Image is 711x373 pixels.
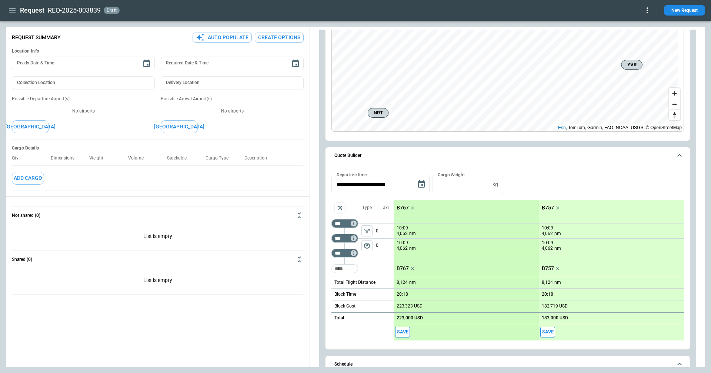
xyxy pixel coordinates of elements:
h6: Schedule [334,362,353,367]
div: Quote Builder [331,175,684,340]
p: Block Cost [334,303,355,309]
div: Too short [331,249,358,258]
span: package_2 [363,242,371,249]
h6: Not shared (0) [12,213,40,218]
p: Stackable [167,155,193,161]
button: New Request [664,5,705,16]
p: Possible Departure Airport(s) [12,96,155,102]
p: 4,062 [397,245,408,252]
span: Save this aircraft quote and copy details to clipboard [395,327,410,337]
h6: Quote Builder [334,153,361,158]
p: nm [554,279,561,286]
div: Not found [331,219,358,228]
button: [GEOGRAPHIC_DATA] [161,120,198,133]
p: 10:09 [397,225,408,231]
button: Not shared (0) [12,206,304,224]
p: kg [493,181,498,188]
div: Not shared (0) [12,224,304,250]
button: Shared (0) [12,251,304,268]
h6: Shared (0) [12,257,32,262]
button: Save [395,327,410,337]
button: [GEOGRAPHIC_DATA] [12,120,49,133]
div: Too short [331,264,358,273]
p: No airports [161,108,304,114]
h6: Total [334,316,344,320]
button: Add Cargo [12,172,44,185]
p: Description [244,155,273,161]
h1: Request [20,6,44,15]
p: Taxi [381,205,389,211]
p: 183,000 USD [542,315,568,321]
p: 223,323 USD [397,303,423,309]
p: 10:09 [542,240,553,246]
button: left aligned [361,225,373,236]
button: Create Options [255,33,304,43]
p: nm [554,245,561,252]
button: left aligned [361,240,373,251]
span: Type of sector [361,225,373,236]
button: Choose date [288,56,303,71]
button: Save [540,327,555,337]
p: nm [409,279,416,286]
p: 20:18 [397,292,408,297]
p: B757 [542,265,554,272]
div: scrollable content [394,200,684,340]
div: Not shared (0) [12,268,304,294]
h2: REQ-2025-003839 [48,6,101,15]
p: Type [362,205,372,211]
p: 182,719 USD [542,303,568,309]
h6: Cargo Details [12,145,304,151]
button: Zoom in [669,88,680,99]
p: Dimensions [51,155,80,161]
button: Choose date, selected date is Sep 17, 2025 [414,177,429,192]
p: Weight [89,155,109,161]
span: YVR [625,61,639,68]
p: Total Flight Distance [334,279,375,286]
p: Possible Arrival Airport(s) [161,96,304,102]
button: Choose date [139,56,154,71]
p: Request Summary [12,34,61,41]
label: Departure time [337,171,367,178]
p: List is empty [12,268,304,294]
p: 4,062 [397,231,408,237]
p: B767 [397,205,409,211]
button: Quote Builder [331,147,684,164]
p: 0 [376,224,394,238]
p: nm [409,245,416,252]
p: 10:09 [542,225,553,231]
h6: Location Info [12,48,304,54]
button: Zoom out [669,99,680,110]
p: No airports [12,108,155,114]
p: 8,124 [397,280,408,285]
button: Auto Populate [193,33,252,43]
p: 20:18 [542,292,553,297]
label: Cargo Weight [438,171,465,178]
p: Cargo Type [206,155,234,161]
p: Volume [128,155,150,161]
button: Schedule [331,356,684,373]
p: B767 [397,265,409,272]
span: Type of sector [361,240,373,251]
p: 4,062 [542,231,553,237]
p: 8,124 [542,280,553,285]
p: 4,062 [542,245,553,252]
p: nm [409,231,416,237]
p: 0 [376,239,394,253]
span: Aircraft selection [334,202,346,214]
p: 10:09 [397,240,408,246]
canvas: Map [332,20,678,131]
p: 223,000 USD [397,315,423,321]
button: Reset bearing to north [669,110,680,120]
p: Block Time [334,291,356,298]
span: Save this aircraft quote and copy details to clipboard [540,327,555,337]
p: B757 [542,205,554,211]
span: draft [105,8,118,13]
p: nm [554,231,561,237]
p: Qty [12,155,24,161]
a: Esri [558,125,566,130]
div: Too short [331,234,358,243]
span: NRT [371,109,385,117]
p: List is empty [12,224,304,250]
div: , TomTom, Garmin, FAO, NOAA, USGS, © OpenStreetMap [558,124,682,131]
